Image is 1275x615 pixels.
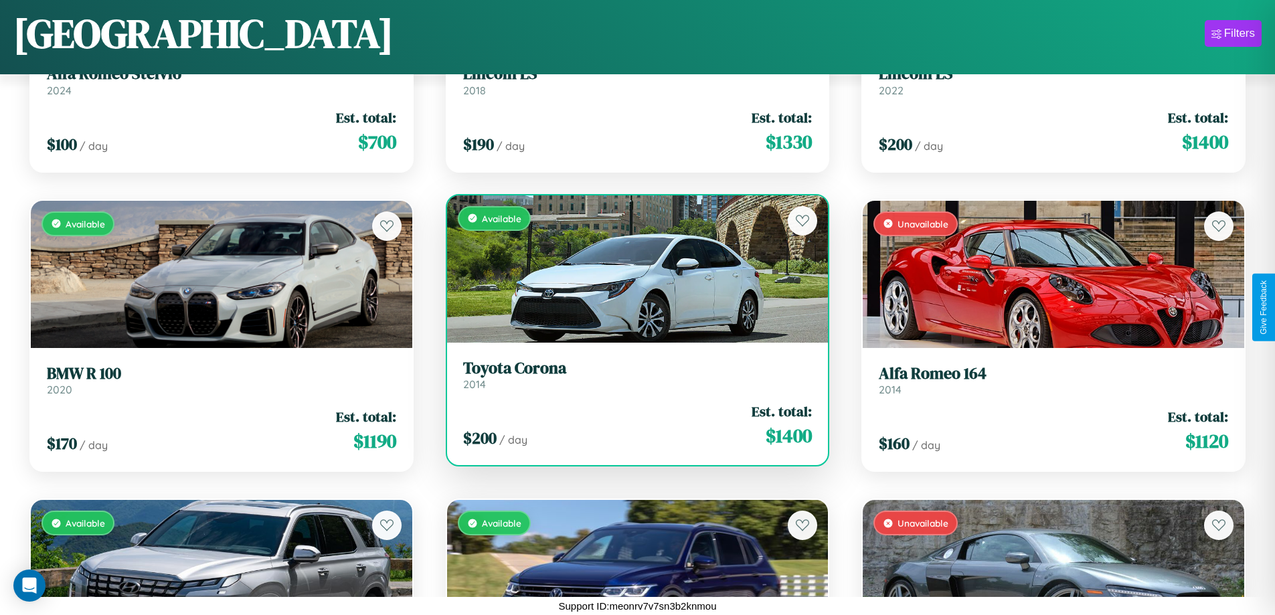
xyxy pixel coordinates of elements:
[1182,128,1228,155] span: $ 1400
[1205,20,1262,47] button: Filters
[752,402,812,421] span: Est. total:
[879,64,1228,97] a: Lincoln LS2022
[1259,280,1268,335] div: Give Feedback
[1224,27,1255,40] div: Filters
[13,569,46,602] div: Open Intercom Messenger
[898,517,948,529] span: Unavailable
[879,64,1228,84] h3: Lincoln LS
[1185,428,1228,454] span: $ 1120
[463,427,497,449] span: $ 200
[752,108,812,127] span: Est. total:
[47,364,396,397] a: BMW R 1002020
[66,517,105,529] span: Available
[47,133,77,155] span: $ 100
[358,128,396,155] span: $ 700
[463,359,813,378] h3: Toyota Corona
[463,84,486,97] span: 2018
[879,432,910,454] span: $ 160
[482,213,521,224] span: Available
[353,428,396,454] span: $ 1190
[1168,108,1228,127] span: Est. total:
[336,108,396,127] span: Est. total:
[879,364,1228,383] h3: Alfa Romeo 164
[80,139,108,153] span: / day
[47,64,396,97] a: Alfa Romeo Stelvio2024
[47,84,72,97] span: 2024
[898,218,948,230] span: Unavailable
[559,597,717,615] p: Support ID: meonrv7v7sn3b2knmou
[766,128,812,155] span: $ 1330
[463,377,486,391] span: 2014
[80,438,108,452] span: / day
[482,517,521,529] span: Available
[912,438,940,452] span: / day
[13,6,394,61] h1: [GEOGRAPHIC_DATA]
[915,139,943,153] span: / day
[766,422,812,449] span: $ 1400
[879,383,902,396] span: 2014
[879,364,1228,397] a: Alfa Romeo 1642014
[499,433,527,446] span: / day
[1168,407,1228,426] span: Est. total:
[463,359,813,391] a: Toyota Corona2014
[47,383,72,396] span: 2020
[47,432,77,454] span: $ 170
[463,64,813,97] a: Lincoln LS2018
[497,139,525,153] span: / day
[336,407,396,426] span: Est. total:
[47,364,396,383] h3: BMW R 100
[463,64,813,84] h3: Lincoln LS
[879,133,912,155] span: $ 200
[66,218,105,230] span: Available
[879,84,904,97] span: 2022
[463,133,494,155] span: $ 190
[47,64,396,84] h3: Alfa Romeo Stelvio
